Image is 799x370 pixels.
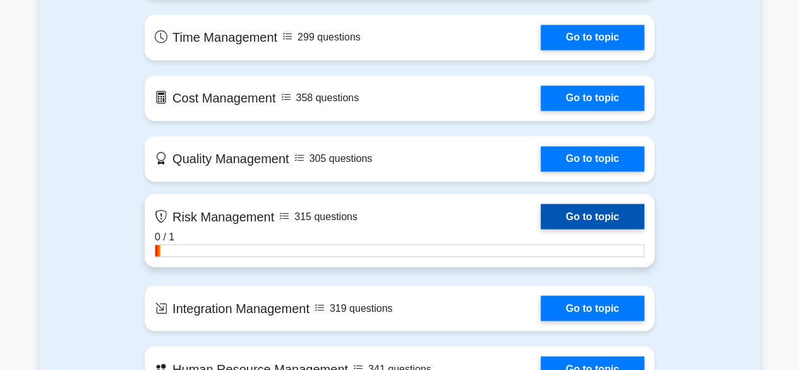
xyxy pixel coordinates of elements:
a: Go to topic [541,85,644,111]
a: Go to topic [541,146,644,171]
a: Go to topic [541,295,644,321]
a: Go to topic [541,25,644,50]
a: Go to topic [541,204,644,229]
